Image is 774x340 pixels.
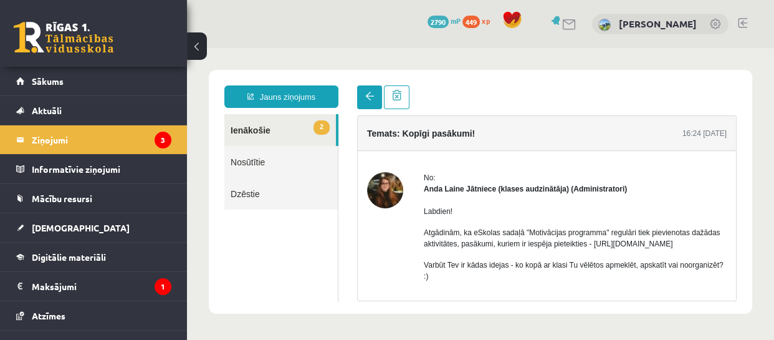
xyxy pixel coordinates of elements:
[237,179,540,202] p: Atgādinām, ka eSkolas sadaļā "Motivācijas programma" regulāri tiek pievienotas dažādas aktivitāte...
[32,125,171,154] legend: Ziņojumi
[16,243,171,271] a: Digitālie materiāli
[16,272,171,301] a: Maksājumi1
[619,17,697,30] a: [PERSON_NAME]
[16,125,171,154] a: Ziņojumi3
[32,272,171,301] legend: Maksājumi
[32,222,130,233] span: [DEMOGRAPHIC_DATA]
[127,72,143,87] span: 2
[32,155,171,183] legend: Informatīvie ziņojumi
[16,67,171,95] a: Sākums
[180,80,288,90] h4: Temats: Kopīgi pasākumi!
[495,80,540,91] div: 16:24 [DATE]
[462,16,496,26] a: 449 xp
[32,251,106,263] span: Digitālie materiāli
[598,19,611,31] img: Keitija Kadiķe
[451,16,461,26] span: mP
[16,155,171,183] a: Informatīvie ziņojumi
[428,16,461,26] a: 2790 mP
[37,98,151,130] a: Nosūtītie
[16,96,171,125] a: Aktuāli
[482,16,490,26] span: xp
[16,184,171,213] a: Mācību resursi
[14,22,113,53] a: Rīgas 1. Tālmācības vidusskola
[32,75,64,87] span: Sākums
[428,16,449,28] span: 2790
[462,16,480,28] span: 449
[37,130,151,162] a: Dzēstie
[180,124,216,160] img: Anda Laine Jātniece (klases audzinātāja)
[155,132,171,148] i: 3
[237,158,540,169] p: Labdien!
[37,66,149,98] a: 2Ienākošie
[16,213,171,242] a: [DEMOGRAPHIC_DATA]
[155,278,171,295] i: 1
[237,211,540,234] p: Varbūt Tev ir kādas idejas - ko kopā ar klasi Tu vēlētos apmeklēt, apskatīt vai noorganizēt? :)
[32,310,65,321] span: Atzīmes
[16,301,171,330] a: Atzīmes
[37,37,151,60] a: Jauns ziņojums
[32,105,62,116] span: Aktuāli
[32,193,92,204] span: Mācību resursi
[237,124,540,135] div: No:
[237,137,440,145] strong: Anda Laine Jātniece (klases audzinātāja) (Administratori)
